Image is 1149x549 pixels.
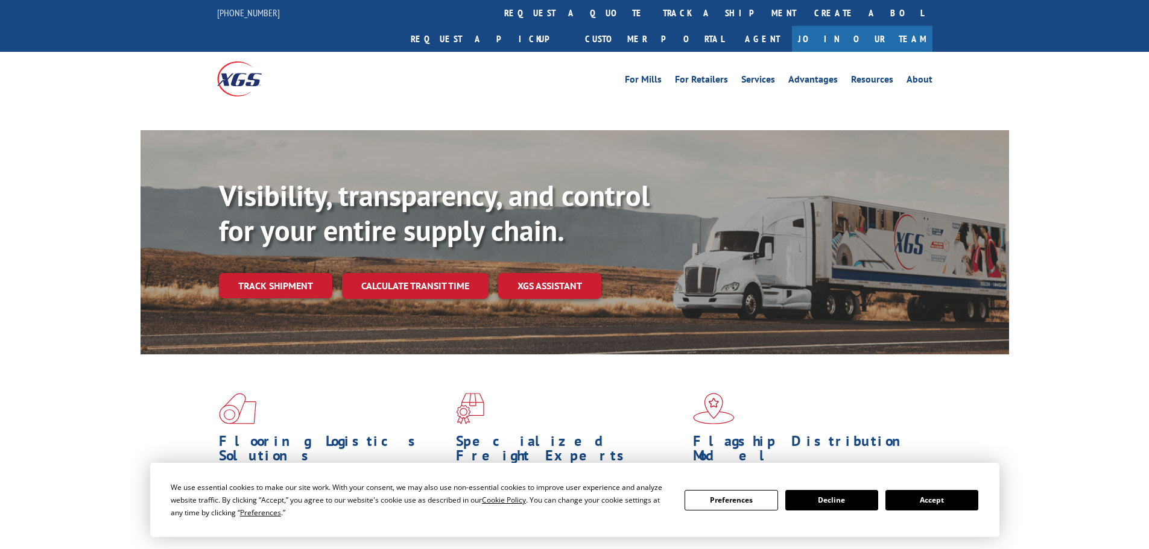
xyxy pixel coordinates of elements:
[788,75,838,88] a: Advantages
[576,26,733,52] a: Customer Portal
[498,273,601,299] a: XGS ASSISTANT
[219,393,256,424] img: xgs-icon-total-supply-chain-intelligence-red
[693,434,921,469] h1: Flagship Distribution Model
[785,490,878,510] button: Decline
[733,26,792,52] a: Agent
[885,490,978,510] button: Accept
[741,75,775,88] a: Services
[150,463,999,537] div: Cookie Consent Prompt
[219,177,650,249] b: Visibility, transparency, and control for your entire supply chain.
[675,75,728,88] a: For Retailers
[693,393,735,424] img: xgs-icon-flagship-distribution-model-red
[907,75,932,88] a: About
[792,26,932,52] a: Join Our Team
[402,26,576,52] a: Request a pickup
[217,7,280,19] a: [PHONE_NUMBER]
[171,481,670,519] div: We use essential cookies to make our site work. With your consent, we may also use non-essential ...
[456,393,484,424] img: xgs-icon-focused-on-flooring-red
[219,273,332,298] a: Track shipment
[482,495,526,505] span: Cookie Policy
[240,507,281,518] span: Preferences
[456,434,684,469] h1: Specialized Freight Experts
[851,75,893,88] a: Resources
[625,75,662,88] a: For Mills
[342,273,489,299] a: Calculate transit time
[219,434,447,469] h1: Flooring Logistics Solutions
[685,490,777,510] button: Preferences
